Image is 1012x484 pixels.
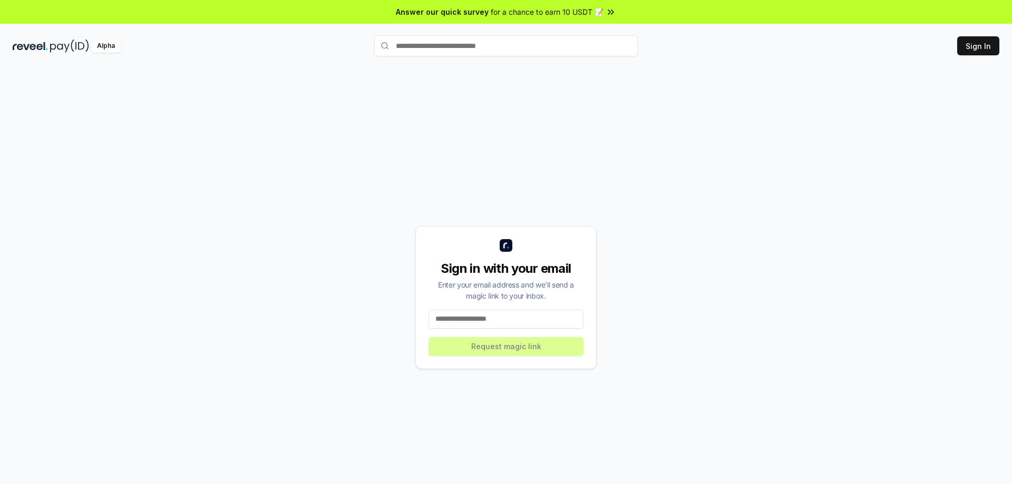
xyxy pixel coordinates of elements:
img: pay_id [50,39,89,53]
img: logo_small [500,239,512,252]
div: Enter your email address and we’ll send a magic link to your inbox. [429,279,583,301]
img: reveel_dark [13,39,48,53]
span: for a chance to earn 10 USDT 📝 [491,6,604,17]
button: Sign In [957,36,999,55]
div: Sign in with your email [429,260,583,277]
div: Alpha [91,39,121,53]
span: Answer our quick survey [396,6,489,17]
